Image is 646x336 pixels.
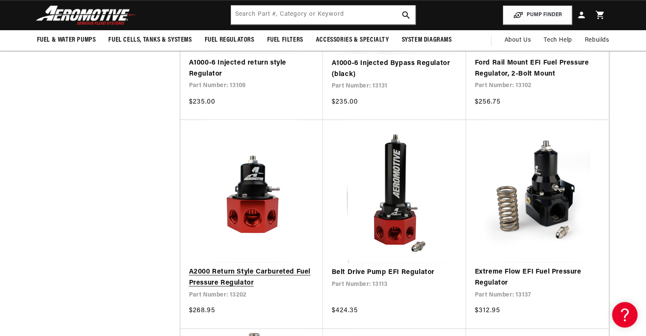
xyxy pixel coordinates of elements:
span: Rebuilds [585,36,609,45]
summary: Fuel Cells, Tanks & Systems [102,30,198,50]
summary: Fuel Filters [261,30,310,50]
a: Extreme Flow EFI Fuel Pressure Regulator [474,267,600,288]
span: Fuel Cells, Tanks & Systems [108,36,192,45]
span: About Us [504,37,531,43]
span: Tech Help [544,36,572,45]
a: Belt Drive Pump EFI Regulator [331,267,457,278]
img: Aeromotive [34,5,140,25]
a: A1000-6 Injected return style Regulator [189,58,315,79]
summary: Accessories & Specialty [310,30,395,50]
button: search button [397,6,415,24]
summary: Tech Help [537,30,578,51]
a: A1000-6 Injected Bypass Regulator (black) [331,58,457,80]
a: About Us [498,30,537,51]
span: System Diagrams [402,36,452,45]
summary: System Diagrams [395,30,458,50]
span: Accessories & Specialty [316,36,389,45]
a: Ford Rail Mount EFI Fuel Pressure Regulator, 2-Bolt Mount [474,58,600,79]
span: Fuel Regulators [205,36,254,45]
a: A2000 Return Style Carbureted Fuel Pressure Regulator [189,267,315,288]
summary: Fuel Regulators [198,30,261,50]
button: PUMP FINDER [503,6,572,25]
summary: Fuel & Water Pumps [31,30,102,50]
span: Fuel Filters [267,36,303,45]
input: Search by Part Number, Category or Keyword [231,6,415,24]
span: Fuel & Water Pumps [37,36,96,45]
summary: Rebuilds [578,30,616,51]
